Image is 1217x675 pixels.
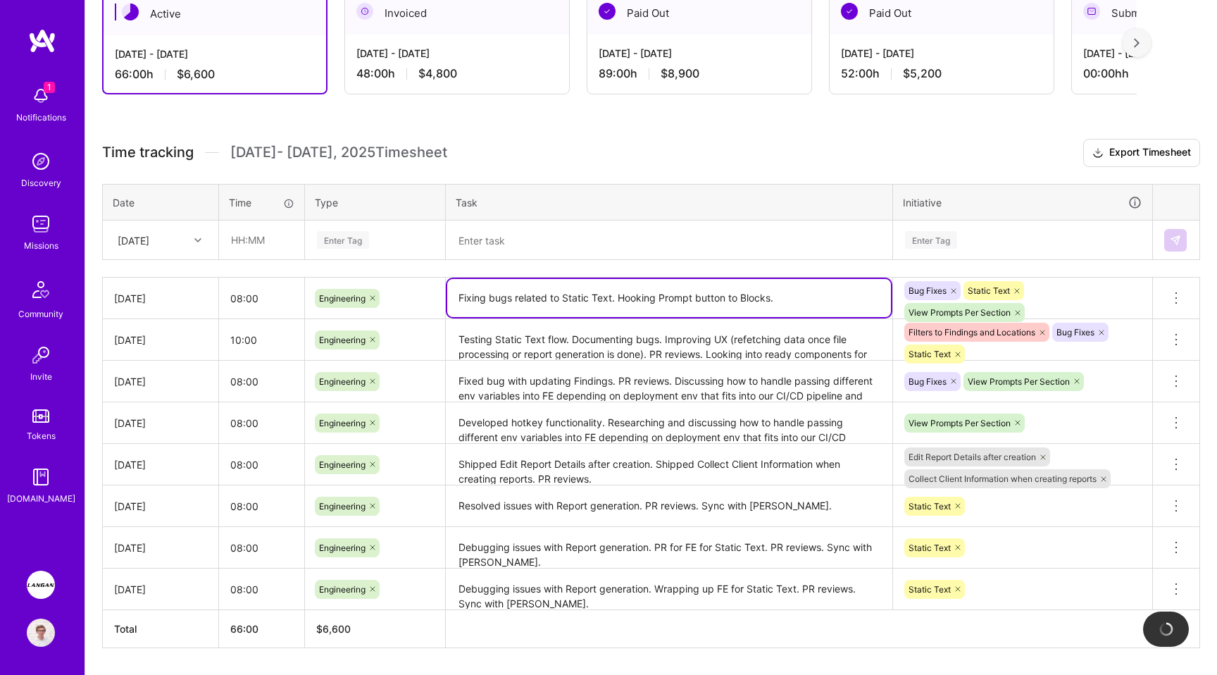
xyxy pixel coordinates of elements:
a: User Avatar [23,619,58,647]
textarea: Developed hotkey functionality. Researching and discussing how to handle passing different env va... [447,404,891,442]
span: Engineering [319,418,366,428]
span: View Prompts Per Section [909,418,1011,428]
div: [DATE] [114,374,207,389]
div: Missions [24,238,58,253]
input: HH:MM [219,404,304,442]
img: teamwork [27,210,55,238]
span: $ 6,600 [316,623,351,635]
div: [DATE] - [DATE] [841,46,1042,61]
input: HH:MM [219,571,304,608]
span: Engineering [319,293,366,304]
img: Community [24,273,58,306]
img: Submitted [1083,3,1100,20]
img: discovery [27,147,55,175]
img: User Avatar [27,619,55,647]
input: HH:MM [219,280,304,317]
div: Invite [30,369,52,384]
textarea: Debugging issues with Report generation. PR for FE for Static Text. PR reviews. Sync with [PERSON... [447,528,891,567]
span: View Prompts Per Section [909,307,1011,318]
th: 66:00 [219,610,305,648]
span: Engineering [319,376,366,387]
input: HH:MM [219,529,304,566]
div: Notifications [16,110,66,125]
div: [DATE] [118,233,149,247]
th: Task [446,184,893,221]
span: Static Text [909,584,951,595]
img: guide book [27,463,55,491]
div: Enter Tag [905,229,957,251]
img: bell [27,82,55,110]
input: HH:MM [219,446,304,483]
input: HH:MM [219,363,304,400]
img: right [1134,38,1140,48]
i: icon Download [1092,146,1104,161]
div: [DOMAIN_NAME] [7,491,75,506]
span: $4,800 [418,66,457,81]
span: Engineering [319,543,366,553]
div: [DATE] - [DATE] [115,47,315,61]
img: Active [122,4,139,20]
span: Engineering [319,459,366,470]
div: [DATE] - [DATE] [356,46,558,61]
input: HH:MM [219,321,304,359]
span: 1 [44,82,55,93]
div: [DATE] [114,416,207,431]
a: Langan: AI-Copilot for Environmental Site Assessment [23,571,58,599]
span: Engineering [319,335,366,345]
span: Static Text [909,543,951,553]
span: Static Text [909,501,951,512]
th: Date [103,184,219,221]
textarea: Fixed bug with updating Findings. PR reviews. Discussing how to handle passing different env vari... [447,362,891,401]
div: [DATE] - [DATE] [599,46,800,61]
span: $6,600 [177,67,215,82]
img: Paid Out [841,3,858,20]
div: 48:00 h [356,66,558,81]
span: Engineering [319,584,366,595]
textarea: Resolved issues with Report generation. PR reviews. Sync with [PERSON_NAME]. [447,487,891,526]
img: tokens [32,409,49,423]
div: [DATE] [114,582,207,597]
div: [DATE] [114,291,207,306]
textarea: Shipped Edit Report Details after creation. Shipped Collect Client Information when creating repo... [447,445,891,484]
div: Time [229,195,294,210]
div: [DATE] [114,333,207,347]
img: Invoiced [356,3,373,20]
span: View Prompts Per Section [968,376,1070,387]
span: Bug Fixes [1056,327,1094,337]
th: Total [103,610,219,648]
span: Edit Report Details after creation [909,452,1036,462]
div: Initiative [903,194,1142,211]
div: 52:00 h [841,66,1042,81]
img: logo [28,28,56,54]
span: Engineering [319,501,366,512]
span: Static Text [909,349,951,359]
img: Invite [27,341,55,369]
input: HH:MM [219,488,304,525]
textarea: Fixing bugs related to Static Text. Hooking Prompt button to Blocks. [447,279,891,317]
div: Tokens [27,428,56,443]
span: $5,200 [903,66,942,81]
div: [DATE] [114,499,207,514]
span: Time tracking [102,144,194,161]
th: Type [305,184,446,221]
span: Bug Fixes [909,285,947,296]
div: [DATE] [114,540,207,555]
img: Submit [1170,235,1181,246]
span: [DATE] - [DATE] , 2025 Timesheet [230,144,447,161]
textarea: Debugging issues with Report generation. Wrapping up FE for Static Text. PR reviews. Sync with [P... [447,570,891,609]
textarea: Testing Static Text flow. Documenting bugs. Improving UX (refetching data once file processing or... [447,321,891,359]
div: Enter Tag [317,229,369,251]
span: Bug Fixes [909,376,947,387]
div: 89:00 h [599,66,800,81]
div: 66:00 h [115,67,315,82]
div: Discovery [21,175,61,190]
span: $8,900 [661,66,699,81]
button: Export Timesheet [1083,139,1200,167]
i: icon Chevron [194,237,201,244]
span: Filters to Findings and Locations [909,327,1035,337]
input: HH:MM [220,221,304,259]
div: Community [18,306,63,321]
img: loading [1158,621,1175,638]
img: Paid Out [599,3,616,20]
span: Static Text [968,285,1010,296]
